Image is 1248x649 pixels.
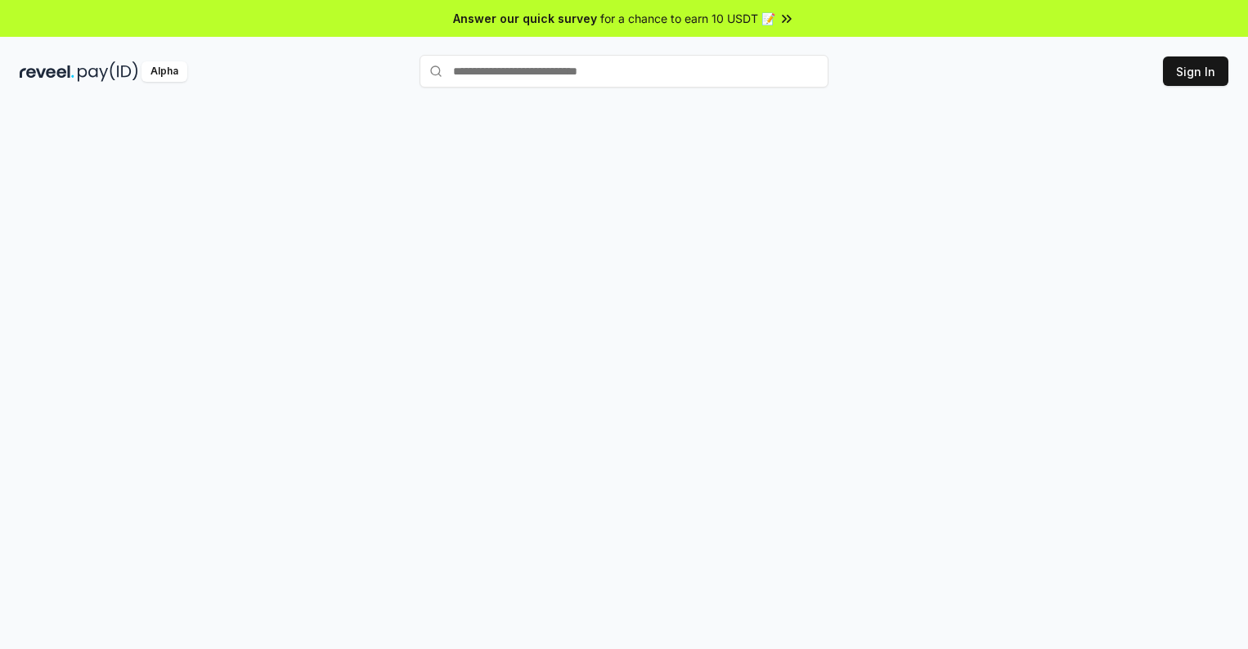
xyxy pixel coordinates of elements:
[600,10,775,27] span: for a chance to earn 10 USDT 📝
[1163,56,1228,86] button: Sign In
[20,61,74,82] img: reveel_dark
[141,61,187,82] div: Alpha
[453,10,597,27] span: Answer our quick survey
[78,61,138,82] img: pay_id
